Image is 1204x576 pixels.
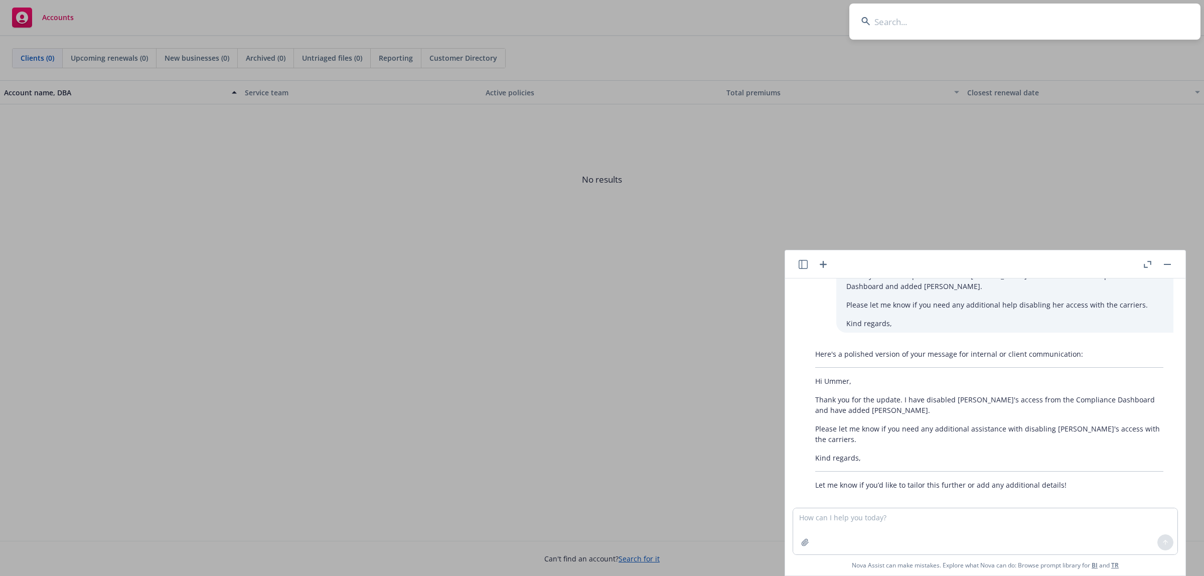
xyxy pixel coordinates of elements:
p: Thank you for the update. I disabled [PERSON_NAME]'s access from the Compliance Dashboard and add... [846,270,1163,292]
p: Thank you for the update. I have disabled [PERSON_NAME]'s access from the Compliance Dashboard an... [815,394,1163,415]
p: Kind regards, [846,318,1163,329]
p: Kind regards, [815,453,1163,463]
a: TR [1111,561,1119,569]
p: Let me know if you’d like to tailor this further or add any additional details! [815,480,1163,490]
span: Nova Assist can make mistakes. Explore what Nova can do: Browse prompt library for and [852,555,1119,575]
p: Here's a polished version of your message for internal or client communication: [815,349,1163,359]
p: Please let me know if you need any additional assistance with disabling [PERSON_NAME]'s access wi... [815,423,1163,445]
input: Search... [849,4,1200,40]
a: BI [1092,561,1098,569]
p: Please let me know if you need any additional help disabling her access with the carriers. [846,300,1163,310]
p: Hi Ummer, [815,376,1163,386]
